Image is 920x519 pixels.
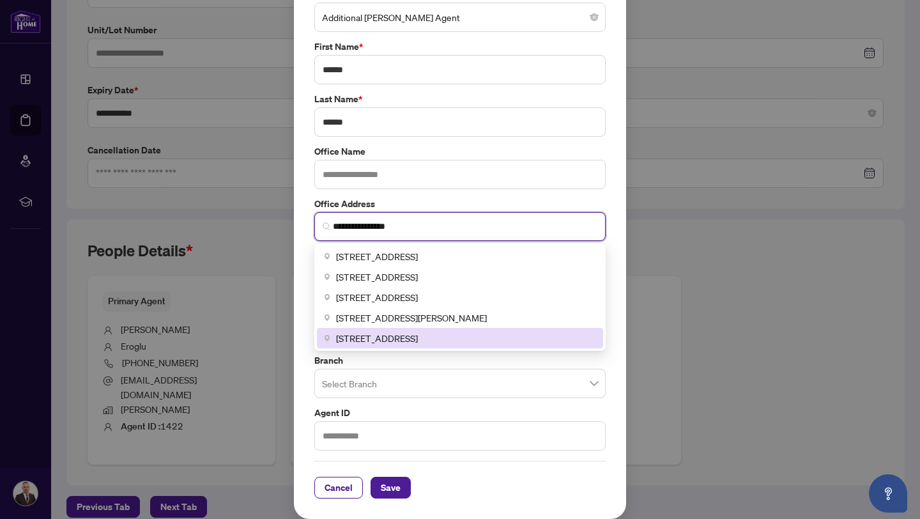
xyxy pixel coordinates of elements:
span: [STREET_ADDRESS] [336,270,418,284]
span: Save [381,477,401,498]
label: First Name [314,40,606,54]
button: Save [371,477,411,499]
img: search_icon [323,222,330,230]
span: [STREET_ADDRESS] [336,249,418,263]
span: Additional RAHR Agent [322,5,598,29]
button: Open asap [869,474,907,513]
label: Office Address [314,197,606,211]
span: [STREET_ADDRESS] [336,290,418,304]
span: Cancel [325,477,353,498]
label: Agent ID [314,406,606,420]
span: close-circle [590,13,598,21]
label: Branch [314,353,606,368]
span: [STREET_ADDRESS][PERSON_NAME] [336,311,487,325]
button: Cancel [314,477,363,499]
label: Office Name [314,144,606,159]
span: [STREET_ADDRESS] [336,331,418,345]
label: Last Name [314,92,606,106]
